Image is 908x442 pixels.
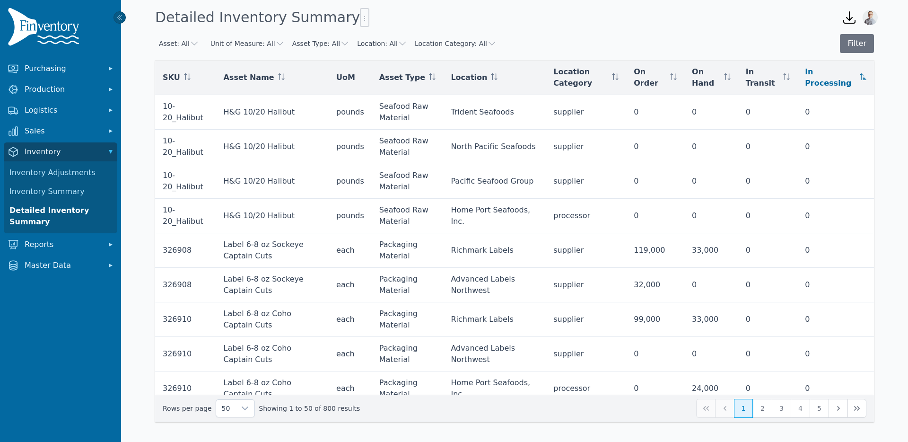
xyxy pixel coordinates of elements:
span: SKU [163,72,180,83]
span: Sales [25,125,100,137]
td: Packaging Material [372,302,444,337]
td: each [329,302,372,337]
div: 0 [746,176,790,187]
td: Packaging Material [372,337,444,371]
td: 326908 [155,268,216,302]
div: 0 [692,141,731,152]
span: In Processing [805,66,856,89]
td: Home Port Seafoods, Inc. [443,371,546,406]
td: 10-20_Halibut [155,130,216,164]
div: 0 [634,106,677,118]
div: 0 [746,314,790,325]
td: Trident Seafoods [443,95,546,130]
button: Asset: All [159,39,199,48]
div: 0 [805,245,866,256]
span: Reports [25,239,100,250]
td: H&G 10/20 Halibut [216,164,329,199]
td: supplier [546,268,626,302]
td: Seafood Raw Material [372,164,444,199]
div: 0 [805,383,866,394]
a: Inventory Adjustments [6,163,115,182]
span: Inventory [25,146,100,158]
button: Page 4 [791,399,810,418]
td: Richmark Labels [443,302,546,337]
td: Richmark Labels [443,233,546,268]
div: 0 [634,141,677,152]
td: H&G 10/20 Halibut [216,130,329,164]
td: 10-20_Halibut [155,164,216,199]
button: Master Data [4,256,117,275]
div: 33,000 [692,314,731,325]
a: Inventory Summary [6,182,115,201]
td: 326910 [155,337,216,371]
td: North Pacific Seafoods [443,130,546,164]
div: 0 [634,383,677,394]
td: 326910 [155,302,216,337]
div: 0 [692,279,731,291]
button: Inventory [4,142,117,161]
div: 0 [746,141,790,152]
div: 0 [805,106,866,118]
td: H&G 10/20 Halibut [216,199,329,233]
td: Label 6-8 oz Coho Captain Cuts [216,371,329,406]
button: Last Page [847,399,866,418]
div: 0 [746,383,790,394]
div: 0 [634,348,677,360]
td: Seafood Raw Material [372,130,444,164]
div: 119,000 [634,245,677,256]
div: 0 [805,210,866,221]
button: Logistics [4,101,117,120]
td: Advanced Labels Northwest [443,268,546,302]
button: Page 1 [734,399,753,418]
td: 10-20_Halibut [155,95,216,130]
div: 0 [746,348,790,360]
td: Packaging Material [372,268,444,302]
div: 24,000 [692,383,731,394]
span: On Hand [692,66,720,89]
button: Purchasing [4,59,117,78]
td: Label 6-8 oz Sockeye Captain Cuts [216,268,329,302]
td: Label 6-8 oz Coho Captain Cuts [216,302,329,337]
button: Filter [840,34,874,53]
td: pounds [329,95,372,130]
span: Location [451,72,487,83]
div: 0 [805,176,866,187]
td: H&G 10/20 Halibut [216,95,329,130]
td: Packaging Material [372,371,444,406]
td: supplier [546,95,626,130]
div: 0 [746,279,790,291]
div: 0 [634,176,677,187]
button: Location: All [357,39,407,48]
span: Rows per page [216,400,236,417]
div: 0 [805,141,866,152]
td: supplier [546,164,626,199]
a: Detailed Inventory Summary [6,201,115,231]
span: Production [25,84,100,95]
td: supplier [546,302,626,337]
span: Purchasing [25,63,100,74]
span: Asset Type [379,72,425,83]
td: supplier [546,130,626,164]
td: Label 6-8 oz Sockeye Captain Cuts [216,233,329,268]
td: Pacific Seafood Group [443,164,546,199]
td: each [329,268,372,302]
button: Sales [4,122,117,141]
span: UoM [336,72,355,83]
button: Unit of Measure: All [210,39,285,48]
td: Packaging Material [372,233,444,268]
div: 0 [692,106,731,118]
span: On Order [634,66,666,89]
button: Page 2 [753,399,772,418]
td: Seafood Raw Material [372,95,444,130]
span: Location Category [553,66,608,89]
td: processor [546,371,626,406]
span: Showing 1 to 50 of 800 results [259,404,360,413]
img: Finventory [8,8,83,50]
td: Advanced Labels Northwest [443,337,546,371]
div: 99,000 [634,314,677,325]
button: Location Category: All [415,39,497,48]
td: pounds [329,130,372,164]
td: Home Port Seafoods, Inc. [443,199,546,233]
button: Page 5 [810,399,829,418]
td: each [329,337,372,371]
